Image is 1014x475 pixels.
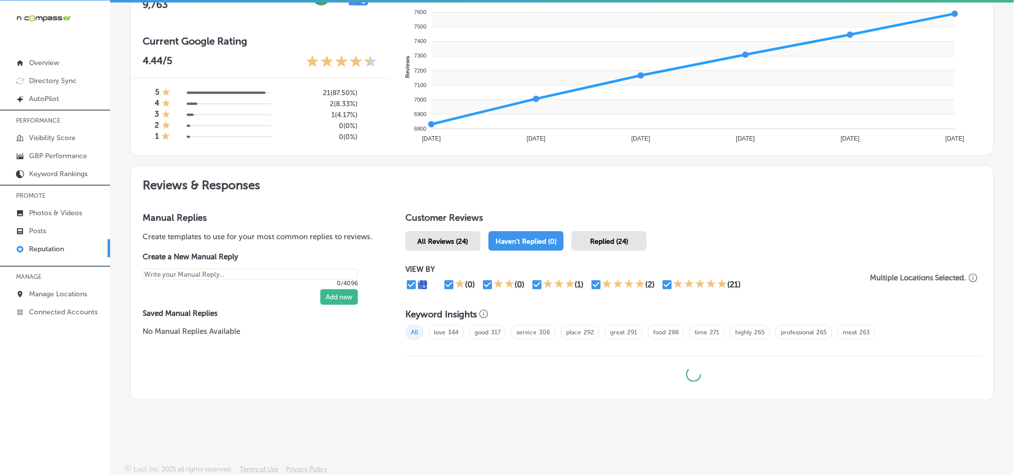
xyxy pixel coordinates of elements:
h3: Current Google Rating [143,35,377,47]
h5: 2 ( 8.33% ) [290,100,357,108]
p: AutoPilot [29,95,59,103]
h4: 5 [155,88,159,99]
img: 660ab0bf-5cc7-4cb8-ba1c-48b5ae0f18e60NCTV_CLogo_TV_Black_-500x88.png [16,14,71,23]
tspan: [DATE] [527,135,546,142]
a: food [653,329,666,336]
span: Replied (24) [590,237,628,246]
div: 1 Star [162,110,171,121]
h2: Reviews & Responses [131,166,993,200]
div: 1 Star [162,88,171,99]
h5: 1 ( 4.17% ) [290,111,357,119]
tspan: 7200 [414,68,426,74]
label: Saved Manual Replies [143,309,373,318]
h4: 4 [155,99,159,110]
div: (1) [575,280,584,289]
a: great [610,329,625,336]
h3: Keyword Insights [405,309,477,320]
p: Create templates to use for your most common replies to reviews. [143,231,373,242]
tspan: 7400 [414,39,426,45]
h3: Manual Replies [143,212,373,223]
p: Locl, Inc. 2025 all rights reserved. [134,465,232,473]
a: 265 [754,329,765,336]
div: 1 Star [162,99,171,110]
a: meat [843,329,857,336]
tspan: [DATE] [945,135,964,142]
div: (0) [515,280,525,289]
p: Directory Sync [29,77,77,85]
p: Visibility Score [29,134,76,142]
a: love [434,329,445,336]
p: Keyword Rankings [29,170,88,178]
p: Overview [29,59,59,67]
a: 317 [491,329,500,336]
p: Reputation [29,245,64,253]
div: 3 Stars [543,279,575,291]
span: All [405,325,423,340]
p: Multiple Locations Selected. [870,273,966,282]
p: 4.44 /5 [143,55,172,70]
p: GBP Performance [29,152,87,160]
button: Add new [320,289,358,305]
h4: 2 [155,121,159,132]
div: 1 Star [161,132,170,143]
div: 1 Star [162,121,171,132]
tspan: [DATE] [841,135,860,142]
textarea: Create your Quick Reply [143,269,358,280]
p: VIEW BY [405,265,866,274]
div: 4 Stars [602,279,645,291]
div: 2 Stars [493,279,515,291]
a: 306 [539,329,550,336]
div: 4.44 Stars [306,55,377,70]
span: Haven't Replied (0) [495,237,557,246]
a: 271 [710,329,719,336]
tspan: 6900 [414,111,426,117]
a: place [566,329,581,336]
a: 263 [859,329,870,336]
p: Manage Locations [29,290,87,298]
a: 291 [627,329,637,336]
tspan: 7500 [414,24,426,30]
p: Posts [29,227,46,235]
tspan: [DATE] [632,135,651,142]
a: 288 [668,329,679,336]
h5: 0 ( 0% ) [290,133,357,141]
h4: 3 [155,110,159,121]
h5: 0 ( 0% ) [290,122,357,130]
div: 1 Star [455,279,465,291]
p: No Manual Replies Available [143,326,373,337]
h4: 1 [155,132,159,143]
tspan: 6800 [414,126,426,132]
tspan: 7600 [414,10,426,16]
a: service [517,329,537,336]
p: Connected Accounts [29,308,98,316]
a: professional [781,329,814,336]
a: highly [735,329,752,336]
label: Create a New Manual Reply [143,252,358,261]
tspan: 7100 [414,82,426,88]
div: 5 Stars [673,279,727,291]
a: 344 [448,329,458,336]
div: (2) [645,280,655,289]
a: 292 [584,329,594,336]
div: (0) [465,280,475,289]
tspan: [DATE] [422,135,441,142]
a: good [474,329,488,336]
text: Reviews [404,56,410,78]
p: 0/4096 [143,280,358,287]
tspan: 7000 [414,97,426,103]
tspan: 7300 [414,53,426,59]
span: All Reviews (24) [418,237,468,246]
h1: Customer Reviews [405,212,981,227]
a: time [695,329,707,336]
h5: 21 ( 87.50% ) [290,89,357,97]
a: 265 [816,329,827,336]
div: (21) [727,280,741,289]
p: Photos & Videos [29,209,82,217]
tspan: [DATE] [736,135,755,142]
